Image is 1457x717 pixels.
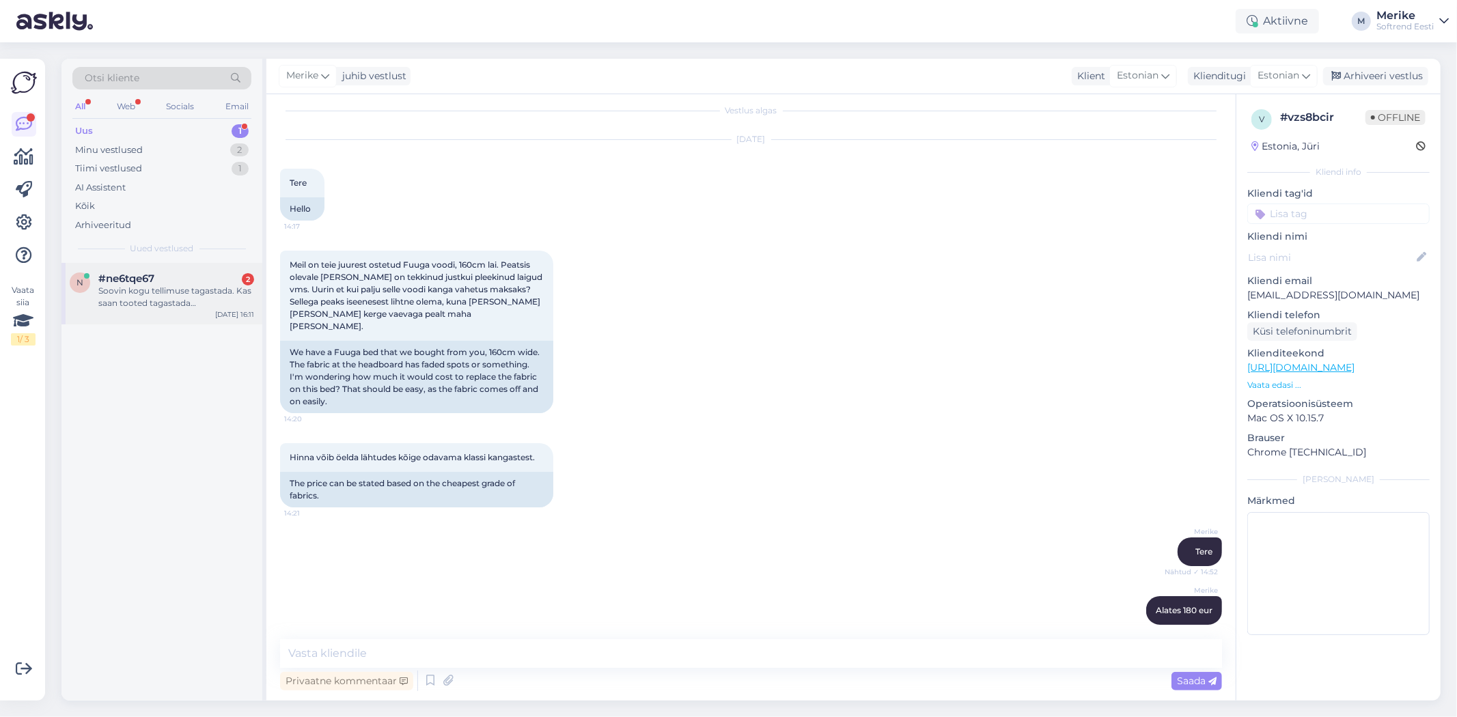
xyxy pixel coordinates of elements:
[1247,274,1430,288] p: Kliendi email
[284,508,335,518] span: 14:21
[223,98,251,115] div: Email
[1195,546,1212,557] span: Tere
[130,242,194,255] span: Uued vestlused
[11,70,37,96] img: Askly Logo
[1352,12,1371,31] div: M
[1247,203,1430,224] input: Lisa tag
[284,414,335,424] span: 14:20
[1247,229,1430,244] p: Kliendi nimi
[1247,361,1355,374] a: [URL][DOMAIN_NAME]
[1236,9,1319,33] div: Aktiivne
[1259,114,1264,124] span: v
[75,162,142,175] div: Tiimi vestlused
[1165,567,1218,577] span: Nähtud ✓ 14:52
[75,181,126,195] div: AI Assistent
[232,124,249,138] div: 1
[1247,431,1430,445] p: Brauser
[1177,675,1217,687] span: Saada
[1247,288,1430,303] p: [EMAIL_ADDRESS][DOMAIN_NAME]
[1072,69,1105,83] div: Klient
[337,69,406,83] div: juhib vestlust
[1117,68,1158,83] span: Estonian
[1188,69,1246,83] div: Klienditugi
[1251,139,1320,154] div: Estonia, Jüri
[290,178,307,188] span: Tere
[1247,166,1430,178] div: Kliendi info
[1376,10,1449,32] a: MerikeSoftrend Eesti
[11,284,36,346] div: Vaata siia
[75,199,95,213] div: Kõik
[1248,250,1414,265] input: Lisa nimi
[1167,526,1218,537] span: Merike
[1258,68,1299,83] span: Estonian
[75,219,131,232] div: Arhiveeritud
[1247,308,1430,322] p: Kliendi telefon
[85,71,139,85] span: Otsi kliente
[284,221,335,231] span: 14:17
[1247,494,1430,508] p: Märkmed
[280,133,1222,145] div: [DATE]
[1247,445,1430,460] p: Chrome [TECHNICAL_ID]
[280,672,413,690] div: Privaatne kommentaar
[114,98,138,115] div: Web
[1323,67,1428,85] div: Arhiveeri vestlus
[1156,605,1212,615] span: Alates 180 eur
[290,259,544,331] span: Meil on teie juurest ostetud Fuuga voodi, 160cm lai. Peatsis olevale [PERSON_NAME] on tekkinud ju...
[280,472,553,507] div: The price can be stated based on the cheapest grade of fabrics.
[163,98,197,115] div: Socials
[1247,411,1430,425] p: Mac OS X 10.15.7
[11,333,36,346] div: 1 / 3
[1376,10,1434,21] div: Merike
[1165,625,1218,636] span: Nähtud ✓ 15:26
[1280,109,1365,126] div: # vzs8bcir
[1247,379,1430,391] p: Vaata edasi ...
[98,285,254,309] div: Soovin kogu tellimuse tagastada. Kas saan tooted tagastada [GEOGRAPHIC_DATA] esindusse?
[280,341,553,413] div: We have a Fuuga bed that we bought from you, 160cm wide. The fabric at the headboard has faded sp...
[75,124,93,138] div: Uus
[75,143,143,157] div: Minu vestlused
[280,197,324,221] div: Hello
[1247,322,1357,341] div: Küsi telefoninumbrit
[242,273,254,285] div: 2
[215,309,254,320] div: [DATE] 16:11
[1167,585,1218,595] span: Merike
[1247,346,1430,361] p: Klienditeekond
[72,98,88,115] div: All
[1247,397,1430,411] p: Operatsioonisüsteem
[1247,473,1430,486] div: [PERSON_NAME]
[230,143,249,157] div: 2
[77,277,83,287] span: n
[1247,186,1430,201] p: Kliendi tag'id
[1376,21,1434,32] div: Softrend Eesti
[232,162,249,175] div: 1
[1365,110,1426,125] span: Offline
[286,68,318,83] span: Merike
[98,272,154,285] span: #ne6tqe67
[280,104,1222,117] div: Vestlus algas
[290,452,535,462] span: Hinna võib öelda lähtudes kõige odavama klassi kangastest.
